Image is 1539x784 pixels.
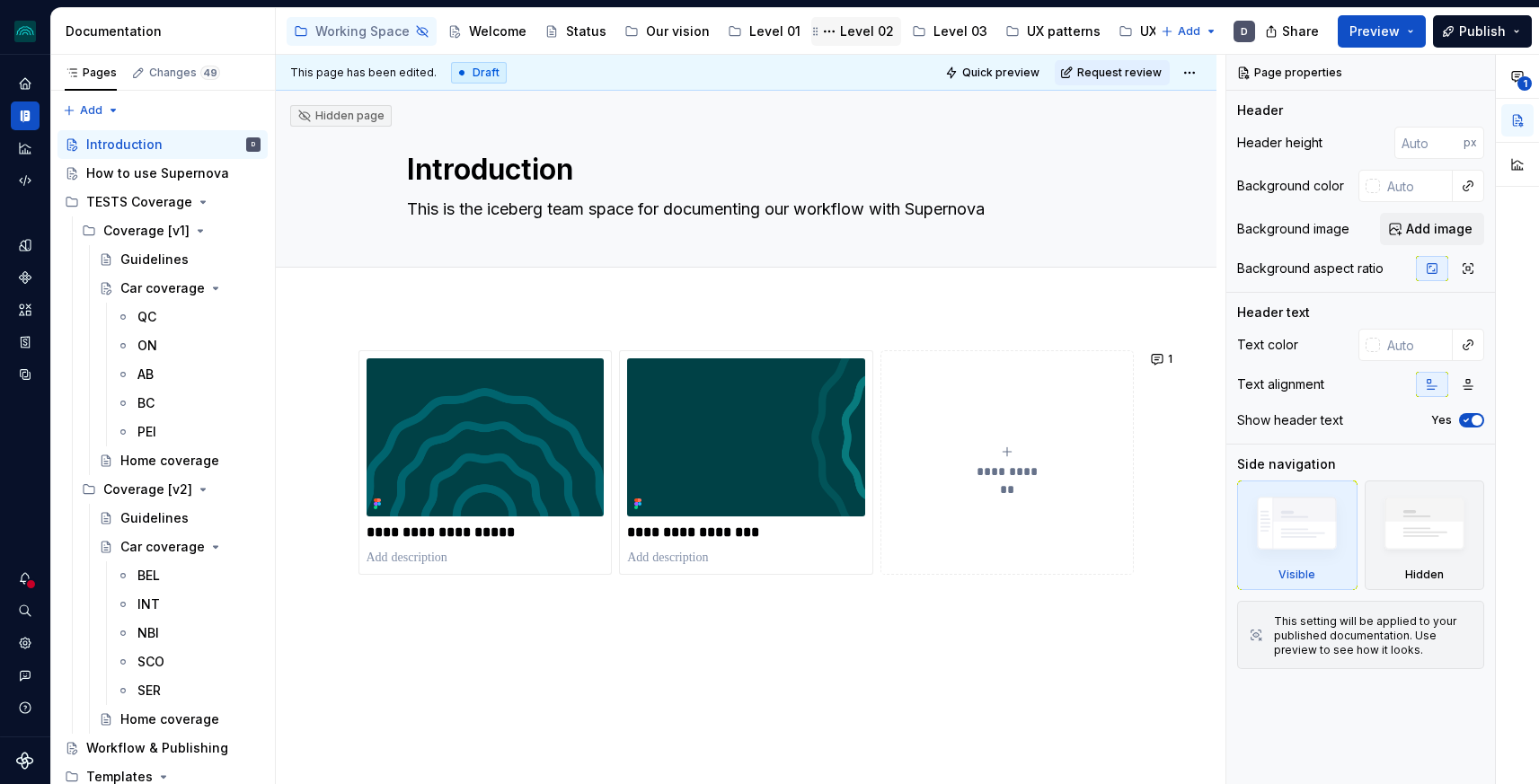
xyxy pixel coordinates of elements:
[1256,15,1331,48] button: Share
[75,216,268,245] div: Coverage [v1]
[1433,15,1532,48] button: Publish
[451,62,507,84] div: Draft
[1278,568,1315,582] div: Visible
[57,734,268,762] a: Workflow & Publishing
[1237,260,1384,277] div: Background aspect ratio
[11,295,40,324] div: Assets
[16,752,34,770] svg: Supernova Logo
[1282,22,1319,40] span: Share
[86,136,163,154] div: Introduction
[1168,352,1172,366] span: 1
[566,22,606,40] div: Status
[109,389,268,418] a: BC
[11,231,40,260] div: Design tokens
[1237,177,1344,195] div: Background color
[749,22,800,40] div: Level 01
[11,101,40,130] a: Documentation
[120,710,219,728] div: Home coverage
[1145,347,1181,372] button: 1
[109,418,268,446] a: PEI
[940,60,1048,85] button: Quick preview
[92,504,268,533] a: Guidelines
[1274,614,1473,657] div: This setting will be applied to your published documentation. Use preview to see how it looks.
[137,595,160,613] div: INT
[109,331,268,360] a: ON
[287,17,437,46] a: Working Space
[933,22,987,40] div: Level 03
[290,66,437,80] span: This page has been edited.
[469,22,526,40] div: Welcome
[440,17,534,46] a: Welcome
[1237,304,1310,322] div: Header text
[65,66,117,80] div: Pages
[1459,22,1506,40] span: Publish
[962,66,1039,80] span: Quick preview
[1178,24,1200,39] span: Add
[80,103,102,118] span: Add
[1380,329,1453,361] input: Auto
[1349,22,1400,40] span: Preview
[1055,60,1170,85] button: Request review
[1155,19,1223,44] button: Add
[1237,480,1358,590] div: Visible
[11,263,40,292] a: Components
[998,17,1108,46] a: UX patterns
[1237,375,1324,393] div: Text alignment
[75,475,268,504] div: Coverage [v2]
[11,166,40,195] div: Code automation
[109,303,268,331] a: QC
[1237,336,1298,354] div: Text color
[1237,411,1343,429] div: Show header text
[1237,220,1349,238] div: Background image
[11,596,40,625] div: Search ⌘K
[120,251,189,269] div: Guidelines
[367,358,605,516] img: be85fcfa-0006-4609-8774-2797abefe2a6.png
[103,480,192,498] div: Coverage [v2]
[1380,170,1453,202] input: Auto
[92,533,268,561] a: Car coverage
[57,130,268,159] a: IntroductionD
[252,136,255,154] div: D
[86,193,192,211] div: TESTS Coverage
[287,13,1152,49] div: Page tree
[11,661,40,690] button: Contact support
[1140,22,1204,40] div: UX writing
[1111,17,1211,46] a: UX writing
[109,590,268,619] a: INT
[57,159,268,188] a: How to use Supernova
[905,17,995,46] a: Level 03
[92,705,268,734] a: Home coverage
[109,360,268,389] a: AB
[1405,568,1444,582] div: Hidden
[109,619,268,647] a: NBI
[840,22,894,40] div: Level 02
[137,567,160,585] div: BEL
[1077,66,1162,80] span: Request review
[11,629,40,657] div: Settings
[11,564,40,593] div: Notifications
[149,66,220,80] div: Changes
[137,624,159,642] div: NBI
[11,328,40,357] a: Storybook stories
[86,739,228,757] div: Workflow & Publishing
[1237,101,1283,119] div: Header
[811,17,901,46] a: Level 02
[137,308,156,326] div: QC
[617,17,717,46] a: Our vision
[92,245,268,274] a: Guidelines
[297,109,385,123] div: Hidden page
[120,538,205,556] div: Car coverage
[109,676,268,705] a: SER
[14,21,36,42] img: 418c6d47-6da6-4103-8b13-b5999f8989a1.png
[11,69,40,98] a: Home
[1394,127,1464,159] input: Auto
[11,134,40,163] a: Analytics
[1338,15,1426,48] button: Preview
[1380,213,1484,245] button: Add image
